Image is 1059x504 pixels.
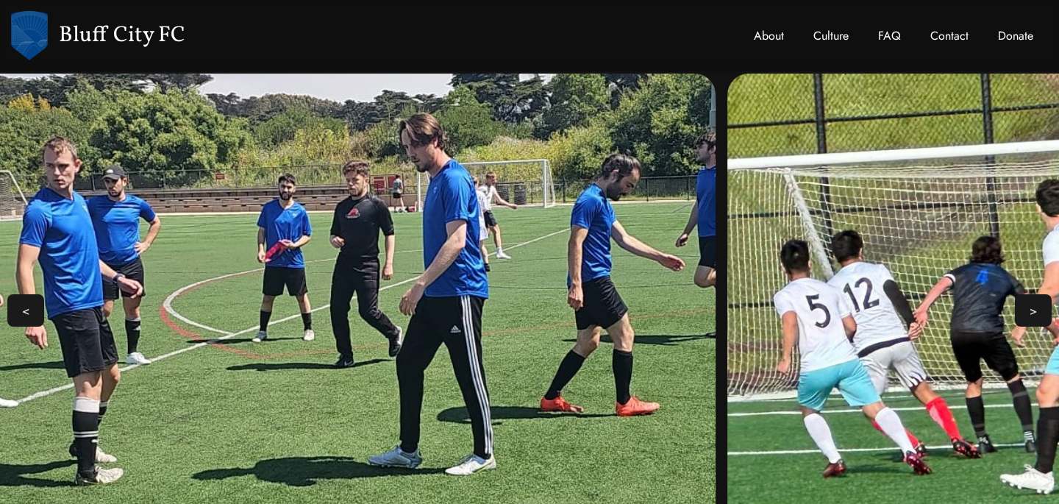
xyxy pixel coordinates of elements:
[59,19,185,52] span: Bluff City FC
[7,294,44,327] button: <
[11,11,48,60] img: logo.d492faac.svg
[1015,294,1052,327] button: >
[739,13,799,60] a: About
[916,13,983,60] a: Contact
[11,11,185,60] a: Bluff City FC
[799,13,863,60] a: Culture
[983,13,1048,60] a: Donate
[863,13,916,60] a: FAQ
